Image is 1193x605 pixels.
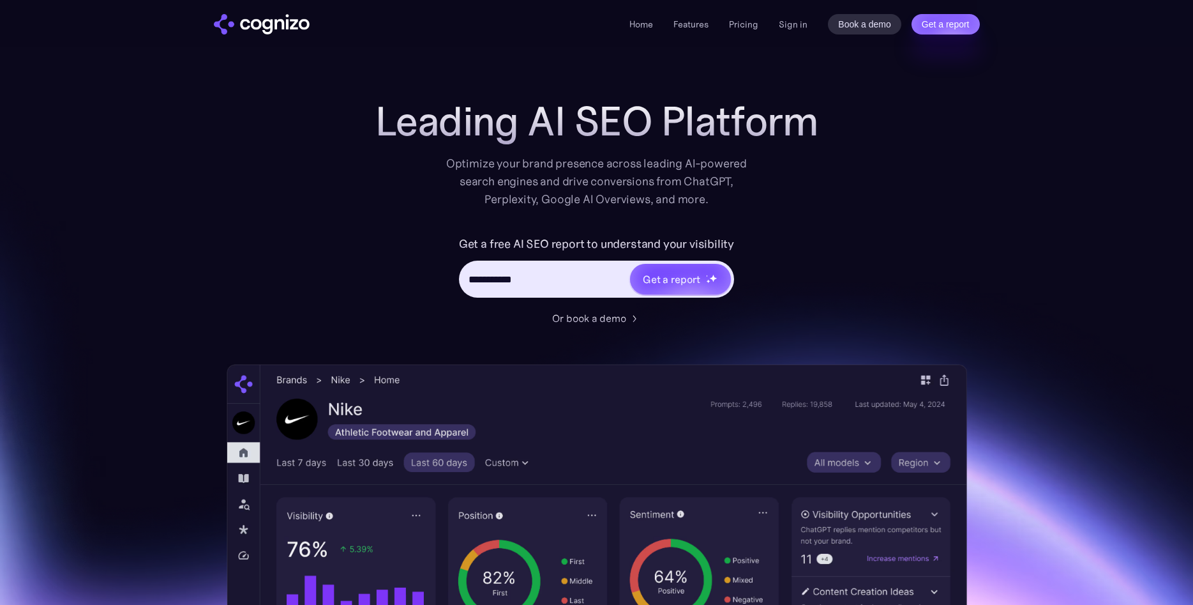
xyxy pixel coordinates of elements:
[912,14,980,34] a: Get a report
[440,155,754,208] div: Optimize your brand presence across leading AI-powered search engines and drive conversions from ...
[629,263,732,296] a: Get a reportstarstarstar
[828,14,901,34] a: Book a demo
[706,275,708,277] img: star
[552,310,626,326] div: Or book a demo
[459,234,734,304] form: Hero URL Input Form
[629,19,653,30] a: Home
[673,19,709,30] a: Features
[709,274,717,282] img: star
[706,279,710,284] img: star
[375,98,818,144] h1: Leading AI SEO Platform
[214,14,310,34] img: cognizo logo
[779,17,807,32] a: Sign in
[459,234,734,254] label: Get a free AI SEO report to understand your visibility
[552,310,642,326] a: Or book a demo
[214,14,310,34] a: home
[643,272,700,287] div: Get a report
[729,19,758,30] a: Pricing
